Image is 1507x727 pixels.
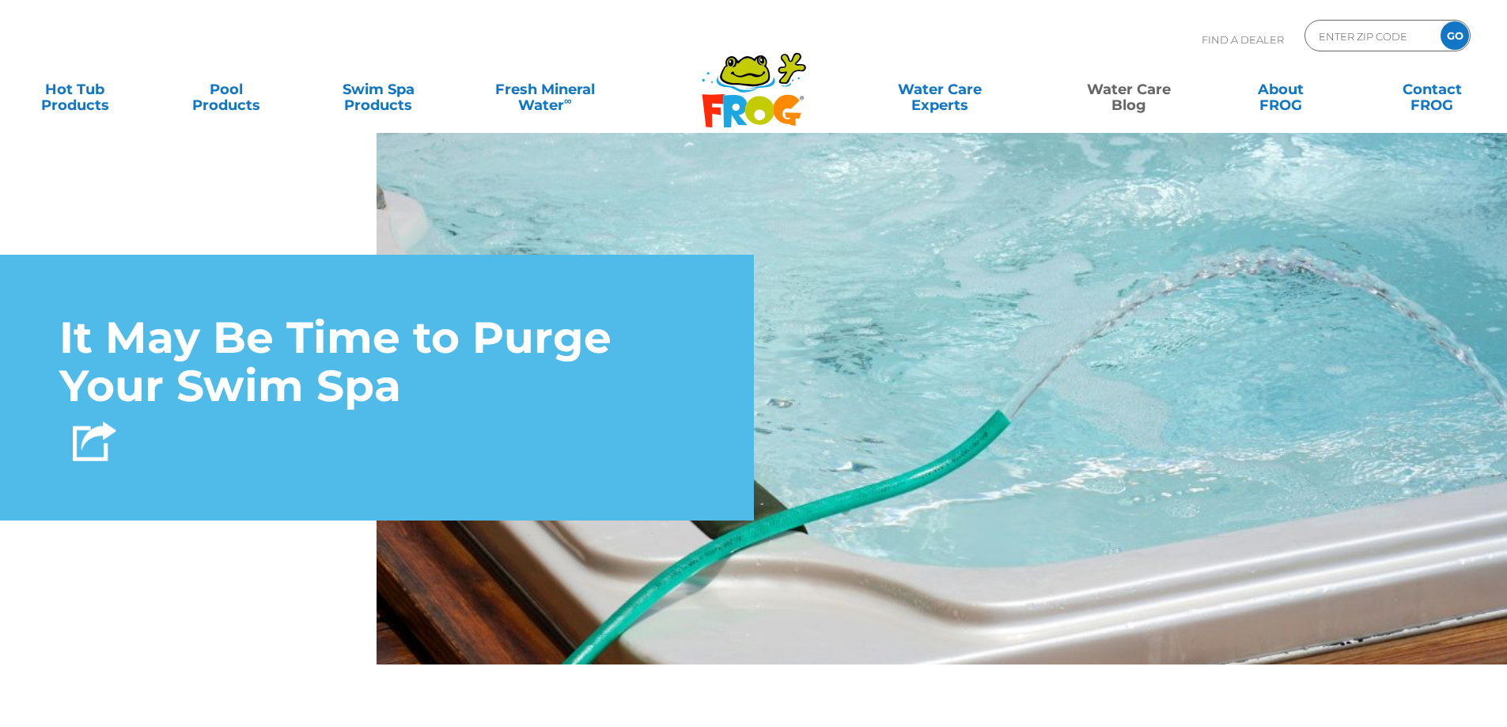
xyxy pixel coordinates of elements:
a: Hot TubProducts [16,74,134,105]
a: Water CareExperts [844,74,1036,105]
a: Swim SpaProducts [320,74,437,105]
a: ContactFROG [1373,74,1491,105]
input: GO [1441,21,1469,50]
img: Share [73,422,116,461]
input: Zip Code Form [1317,25,1424,47]
a: Water CareBlog [1070,74,1187,105]
a: Fresh MineralWater∞ [471,74,619,105]
h1: It May Be Time to Purge Your Swim Spa [59,314,695,410]
p: Find A Dealer [1202,20,1284,59]
a: AboutFROG [1221,74,1339,105]
img: Frog Products Logo [693,32,815,128]
sup: ∞ [564,94,572,107]
a: PoolProducts [168,74,286,105]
